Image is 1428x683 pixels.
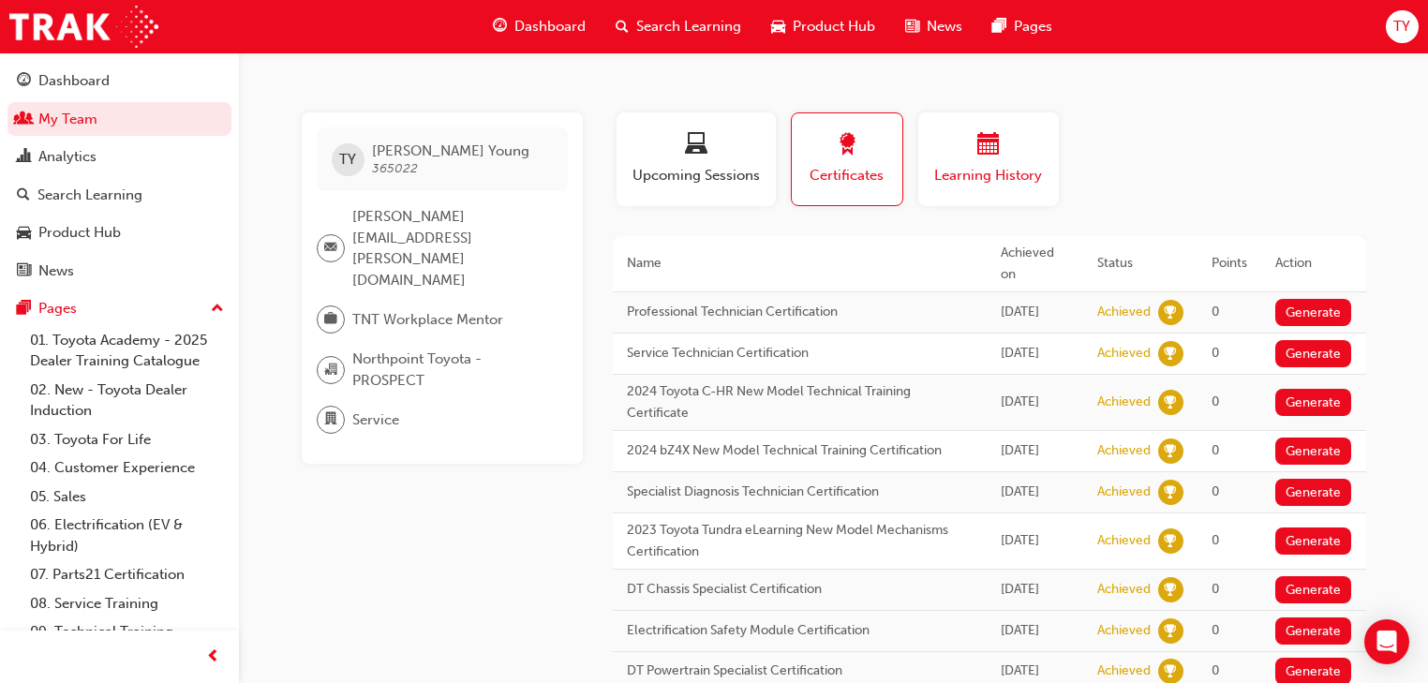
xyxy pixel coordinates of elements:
[1083,236,1197,292] th: Status
[1158,438,1183,464] span: learningRecordVerb_ACHIEVE-icon
[7,291,231,326] button: Pages
[613,431,988,472] td: 2024 bZ4X New Model Technical Training Certification
[324,408,337,432] span: department-icon
[1097,662,1151,680] div: Achieved
[1275,340,1352,367] button: Generate
[1158,300,1183,325] span: learningRecordVerb_ACHIEVE-icon
[1001,581,1039,597] span: Mon Nov 06 2023 17:04:33 GMT+1030 (Australian Central Daylight Time)
[1275,576,1352,603] button: Generate
[1158,528,1183,554] span: learningRecordVerb_ACHIEVE-icon
[836,133,858,158] span: award-icon
[324,358,337,382] span: organisation-icon
[613,472,988,513] td: Specialist Diagnosis Technician Certification
[1212,662,1219,678] span: 0
[1158,390,1183,415] span: learningRecordVerb_ACHIEVE-icon
[38,70,110,92] div: Dashboard
[793,16,875,37] span: Product Hub
[1275,479,1352,506] button: Generate
[806,165,888,186] span: Certificates
[22,560,231,589] a: 07. Parts21 Certification
[206,646,220,669] span: prev-icon
[992,15,1006,38] span: pages-icon
[756,7,890,46] a: car-iconProduct Hub
[613,292,988,334] td: Professional Technician Certification
[352,349,553,391] span: Northpoint Toyota - PROSPECT
[1212,393,1219,409] span: 0
[22,326,231,376] a: 01. Toyota Academy - 2025 Dealer Training Catalogue
[1001,622,1039,638] span: Wed May 18 2022 23:30:00 GMT+0930 (Australian Central Standard Time)
[1158,480,1183,505] span: learningRecordVerb_ACHIEVE-icon
[38,298,77,319] div: Pages
[17,111,31,128] span: people-icon
[613,375,988,431] td: 2024 Toyota C-HR New Model Technical Training Certificate
[918,112,1059,206] button: Learning History
[1001,393,1039,409] span: Tue Jun 04 2024 07:57:31 GMT+0930 (Australian Central Standard Time)
[1158,341,1183,366] span: learningRecordVerb_ACHIEVE-icon
[22,376,231,425] a: 02. New - Toyota Dealer Induction
[636,16,741,37] span: Search Learning
[1275,389,1352,416] button: Generate
[1001,345,1039,361] span: Tue Jun 25 2024 07:51:26 GMT+0930 (Australian Central Standard Time)
[791,112,903,206] button: Certificates
[1197,236,1261,292] th: Points
[352,409,399,431] span: Service
[17,301,31,318] span: pages-icon
[1393,16,1410,37] span: TY
[613,513,988,570] td: 2023 Toyota Tundra eLearning New Model Mechanisms Certification
[1261,236,1366,292] th: Action
[22,617,231,646] a: 09. Technical Training
[1014,16,1052,37] span: Pages
[613,570,988,611] td: DT Chassis Specialist Certification
[211,297,224,321] span: up-icon
[1275,438,1352,465] button: Generate
[932,165,1045,186] span: Learning History
[1275,299,1352,326] button: Generate
[1275,527,1352,555] button: Generate
[1212,304,1219,319] span: 0
[616,15,629,38] span: search-icon
[1097,532,1151,550] div: Achieved
[905,15,919,38] span: news-icon
[7,102,231,137] a: My Team
[38,146,97,168] div: Analytics
[352,309,503,331] span: TNT Workplace Mentor
[1212,483,1219,499] span: 0
[22,483,231,512] a: 05. Sales
[1212,622,1219,638] span: 0
[493,15,507,38] span: guage-icon
[1001,532,1039,548] span: Fri Nov 24 2023 07:47:49 GMT+1030 (Australian Central Daylight Time)
[22,453,231,483] a: 04. Customer Experience
[7,140,231,174] a: Analytics
[7,254,231,289] a: News
[987,236,1083,292] th: Achieved on
[613,236,988,292] th: Name
[1097,483,1151,501] div: Achieved
[324,236,337,260] span: email-icon
[1001,483,1039,499] span: Tue Jan 09 2024 07:37:56 GMT+1030 (Australian Central Daylight Time)
[1212,442,1219,458] span: 0
[324,307,337,332] span: briefcase-icon
[38,222,121,244] div: Product Hub
[1212,532,1219,548] span: 0
[372,142,529,159] span: [PERSON_NAME] Young
[617,112,776,206] button: Upcoming Sessions
[1386,10,1419,43] button: TY
[1097,581,1151,599] div: Achieved
[631,165,762,186] span: Upcoming Sessions
[7,215,231,250] a: Product Hub
[514,16,586,37] span: Dashboard
[977,7,1067,46] a: pages-iconPages
[927,16,962,37] span: News
[1001,442,1039,458] span: Mon Mar 25 2024 07:57:22 GMT+1030 (Australian Central Daylight Time)
[1364,619,1409,664] div: Open Intercom Messenger
[7,64,231,98] a: Dashboard
[613,611,988,652] td: Electrification Safety Module Certification
[1212,345,1219,361] span: 0
[9,6,158,48] a: Trak
[372,160,418,176] span: 365022
[17,187,30,204] span: search-icon
[7,178,231,213] a: Search Learning
[685,133,707,158] span: laptop-icon
[613,334,988,375] td: Service Technician Certification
